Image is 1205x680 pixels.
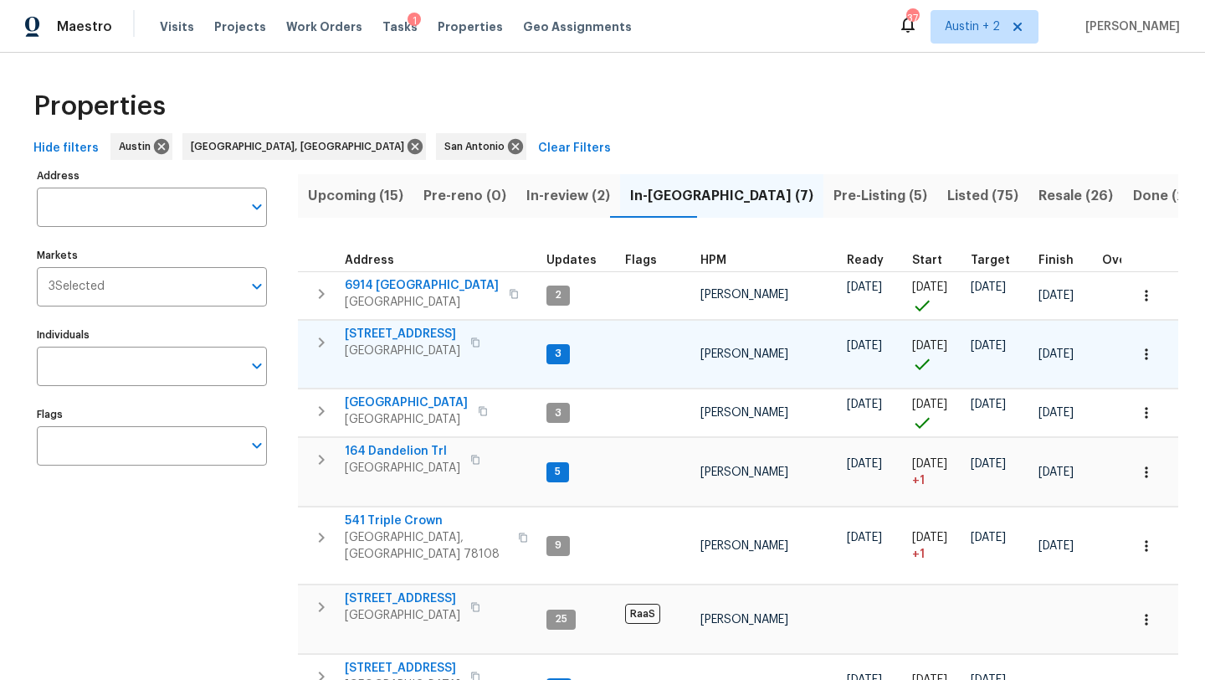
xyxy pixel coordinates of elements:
span: Updates [546,255,597,266]
span: 25 [548,612,574,626]
span: [DATE] [1038,290,1074,301]
td: Project started 1 days late [905,507,964,585]
span: [STREET_ADDRESS] [345,326,460,343]
span: [GEOGRAPHIC_DATA] [345,607,460,624]
span: [GEOGRAPHIC_DATA] [345,343,460,359]
label: Flags [37,410,267,420]
span: HPM [700,255,726,266]
span: + 1 [912,472,925,489]
span: [GEOGRAPHIC_DATA] [345,294,499,311]
span: Start [912,255,942,266]
span: Properties [33,98,166,115]
span: Visits [160,18,194,35]
span: [PERSON_NAME] [700,348,788,360]
span: [DATE] [912,281,947,293]
span: 3 [548,406,568,420]
span: [DATE] [1038,407,1074,419]
span: [GEOGRAPHIC_DATA] [345,394,468,411]
span: [PERSON_NAME] [700,614,788,626]
span: [DATE] [1038,348,1074,360]
span: [GEOGRAPHIC_DATA], [GEOGRAPHIC_DATA] 78108 [345,529,508,563]
button: Hide filters [27,133,105,164]
span: Flags [625,255,657,266]
span: + 1 [912,546,925,563]
label: Address [37,171,267,181]
div: 1 [408,13,421,29]
button: Open [245,195,269,219]
span: [PERSON_NAME] [700,466,788,478]
button: Clear Filters [531,133,618,164]
span: Address [345,255,394,266]
span: 541 Triple Crown [345,513,508,529]
span: [DATE] [971,458,1006,470]
div: Days past target finish date [1102,255,1161,266]
span: 3 Selected [49,280,105,294]
span: [STREET_ADDRESS] [345,660,460,677]
span: [DATE] [1038,466,1074,478]
span: Upcoming (15) [308,184,403,208]
span: Properties [438,18,503,35]
span: [DATE] [971,399,1006,410]
span: [DATE] [912,340,947,352]
span: [GEOGRAPHIC_DATA] [345,411,468,428]
span: [DATE] [847,281,882,293]
span: Overall [1102,255,1146,266]
span: [DATE] [912,458,947,470]
span: [DATE] [912,532,947,543]
span: Ready [847,255,884,266]
span: Tasks [382,21,418,33]
button: Open [245,354,269,378]
td: Project started 1 days late [905,438,964,507]
span: [DATE] [971,532,1006,543]
span: Clear Filters [538,138,611,159]
span: [PERSON_NAME] [700,289,788,301]
span: Projects [214,18,266,35]
span: Geo Assignments [523,18,632,35]
span: In-[GEOGRAPHIC_DATA] (7) [630,184,813,208]
span: 2 [548,288,568,302]
span: 164 Dandelion Trl [345,443,460,460]
span: 9 [548,538,568,553]
span: Work Orders [286,18,362,35]
td: Project started on time [905,320,964,389]
span: [DATE] [847,458,882,470]
span: [DATE] [847,532,882,543]
span: [DATE] [971,281,1006,293]
label: Markets [37,250,267,260]
span: Finish [1038,255,1074,266]
span: Austin + 2 [945,18,1000,35]
span: Resale (26) [1038,184,1113,208]
div: Actual renovation start date [912,255,957,266]
span: 3 [548,347,568,361]
div: Earliest renovation start date (first business day after COE or Checkout) [847,255,899,266]
span: Pre-reno (0) [423,184,506,208]
td: Project started on time [905,271,964,319]
span: Target [971,255,1010,266]
span: In-review (2) [526,184,610,208]
span: Listed (75) [947,184,1018,208]
span: 6914 [GEOGRAPHIC_DATA] [345,277,499,294]
span: [DATE] [1038,540,1074,552]
div: Austin [110,133,172,160]
span: RaaS [625,604,660,624]
span: [DATE] [971,340,1006,352]
label: Individuals [37,330,267,340]
span: [GEOGRAPHIC_DATA], [GEOGRAPHIC_DATA] [191,138,411,155]
span: [STREET_ADDRESS] [345,590,460,607]
button: Open [245,434,269,457]
div: San Antonio [436,133,526,160]
span: [DATE] [912,399,947,410]
div: [GEOGRAPHIC_DATA], [GEOGRAPHIC_DATA] [182,133,426,160]
td: Project started on time [905,389,964,437]
span: Pre-Listing (5) [833,184,927,208]
span: [DATE] [847,340,882,352]
div: 37 [906,10,918,27]
span: Austin [119,138,157,155]
span: San Antonio [444,138,511,155]
span: [PERSON_NAME] [700,540,788,552]
button: Open [245,275,269,298]
span: Hide filters [33,138,99,159]
span: Maestro [57,18,112,35]
span: [PERSON_NAME] [1079,18,1180,35]
span: [DATE] [847,399,882,410]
